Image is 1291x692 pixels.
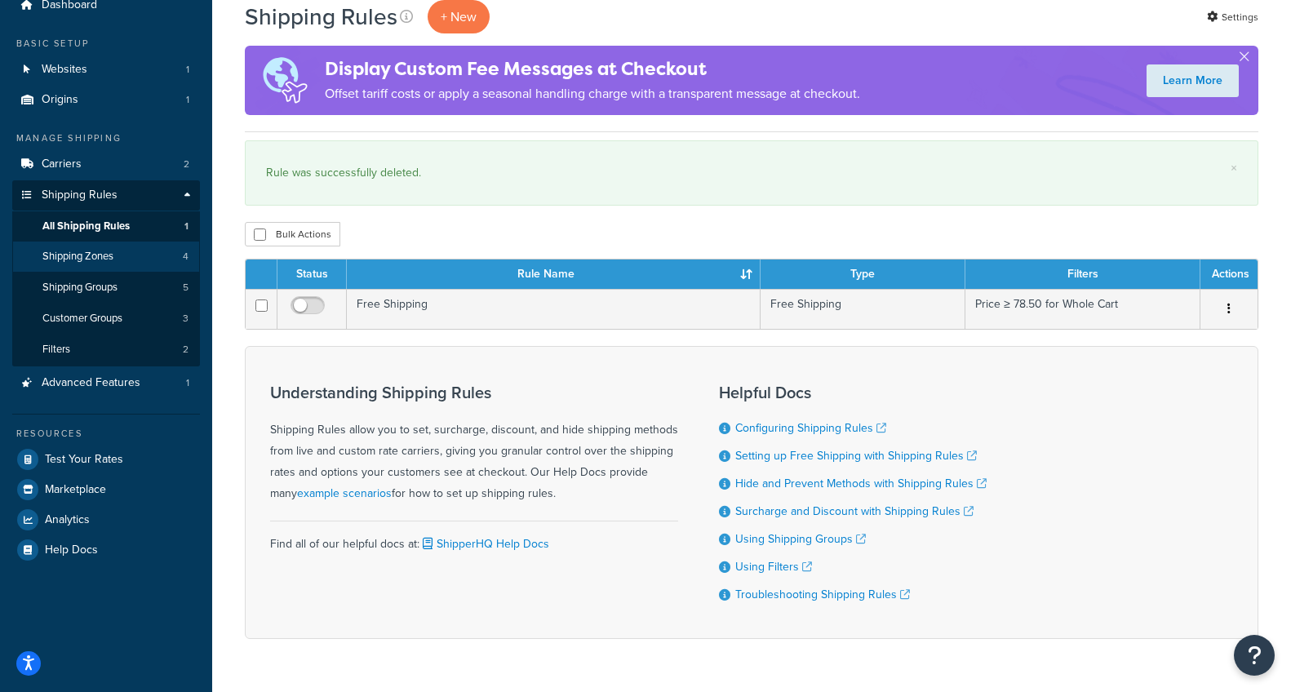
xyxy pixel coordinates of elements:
[42,93,78,107] span: Origins
[1231,162,1237,175] a: ×
[12,304,200,334] a: Customer Groups 3
[761,289,965,329] td: Free Shipping
[42,250,113,264] span: Shipping Zones
[12,37,200,51] div: Basic Setup
[184,157,189,171] span: 2
[12,445,200,474] a: Test Your Rates
[45,483,106,497] span: Marketplace
[965,259,1200,289] th: Filters
[12,368,200,398] li: Advanced Features
[42,220,130,233] span: All Shipping Rules
[761,259,965,289] th: Type
[1234,635,1275,676] button: Open Resource Center
[12,242,200,272] a: Shipping Zones 4
[735,530,866,548] a: Using Shipping Groups
[270,384,678,401] h3: Understanding Shipping Rules
[183,343,189,357] span: 2
[266,162,1237,184] div: Rule was successfully deleted.
[1147,64,1239,97] a: Learn More
[42,376,140,390] span: Advanced Features
[12,211,200,242] a: All Shipping Rules 1
[297,485,392,502] a: example scenarios
[12,273,200,303] li: Shipping Groups
[42,312,122,326] span: Customer Groups
[12,55,200,85] a: Websites 1
[42,157,82,171] span: Carriers
[186,376,189,390] span: 1
[12,335,200,365] li: Filters
[347,289,761,329] td: Free Shipping
[12,180,200,366] li: Shipping Rules
[186,63,189,77] span: 1
[12,242,200,272] li: Shipping Zones
[735,586,910,603] a: Troubleshooting Shipping Rules
[12,85,200,115] a: Origins 1
[186,93,189,107] span: 1
[1207,6,1258,29] a: Settings
[12,211,200,242] li: All Shipping Rules
[12,335,200,365] a: Filters 2
[42,343,70,357] span: Filters
[735,503,974,520] a: Surcharge and Discount with Shipping Rules
[270,521,678,555] div: Find all of our helpful docs at:
[12,55,200,85] li: Websites
[245,222,340,246] button: Bulk Actions
[245,1,397,33] h1: Shipping Rules
[12,149,200,180] li: Carriers
[12,368,200,398] a: Advanced Features 1
[12,85,200,115] li: Origins
[42,189,118,202] span: Shipping Rules
[12,304,200,334] li: Customer Groups
[45,453,123,467] span: Test Your Rates
[419,535,549,552] a: ShipperHQ Help Docs
[347,259,761,289] th: Rule Name : activate to sort column ascending
[45,543,98,557] span: Help Docs
[735,419,886,437] a: Configuring Shipping Rules
[184,220,189,233] span: 1
[183,312,189,326] span: 3
[325,82,860,105] p: Offset tariff costs or apply a seasonal handling charge with a transparent message at checkout.
[183,281,189,295] span: 5
[277,259,347,289] th: Status
[42,63,87,77] span: Websites
[1200,259,1258,289] th: Actions
[12,427,200,441] div: Resources
[12,273,200,303] a: Shipping Groups 5
[735,558,812,575] a: Using Filters
[735,475,987,492] a: Hide and Prevent Methods with Shipping Rules
[12,505,200,535] a: Analytics
[12,475,200,504] a: Marketplace
[12,535,200,565] a: Help Docs
[270,384,678,504] div: Shipping Rules allow you to set, surcharge, discount, and hide shipping methods from live and cus...
[183,250,189,264] span: 4
[42,281,118,295] span: Shipping Groups
[12,180,200,211] a: Shipping Rules
[245,46,325,115] img: duties-banner-06bc72dcb5fe05cb3f9472aba00be2ae8eb53ab6f0d8bb03d382ba314ac3c341.png
[45,513,90,527] span: Analytics
[325,55,860,82] h4: Display Custom Fee Messages at Checkout
[965,289,1200,329] td: Price ≥ 78.50 for Whole Cart
[735,447,977,464] a: Setting up Free Shipping with Shipping Rules
[12,149,200,180] a: Carriers 2
[12,131,200,145] div: Manage Shipping
[719,384,987,401] h3: Helpful Docs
